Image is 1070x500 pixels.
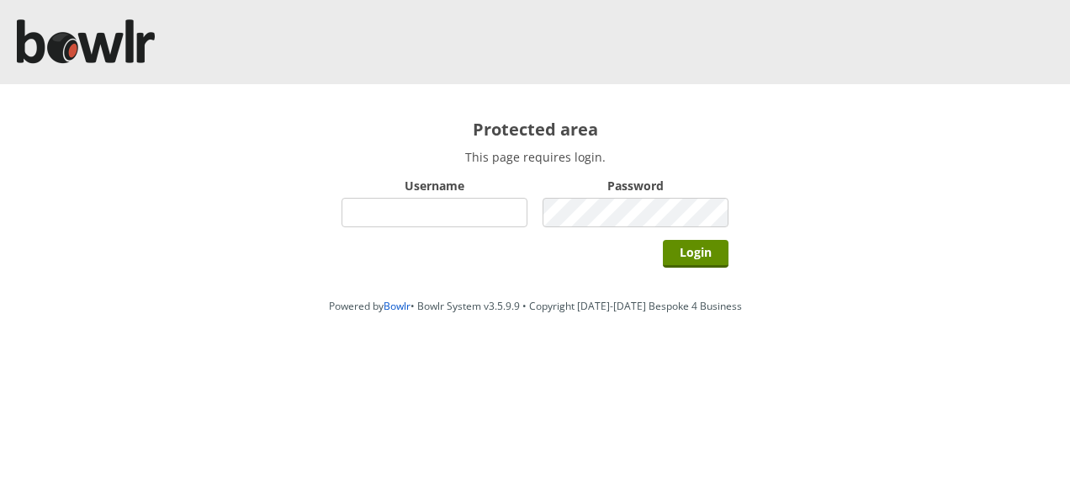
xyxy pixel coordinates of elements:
[663,240,728,268] input: Login
[329,299,742,313] span: Powered by • Bowlr System v3.5.9.9 • Copyright [DATE]-[DATE] Bespoke 4 Business
[384,299,411,313] a: Bowlr
[543,178,728,194] label: Password
[342,149,728,165] p: This page requires login.
[342,178,527,194] label: Username
[342,118,728,141] h2: Protected area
